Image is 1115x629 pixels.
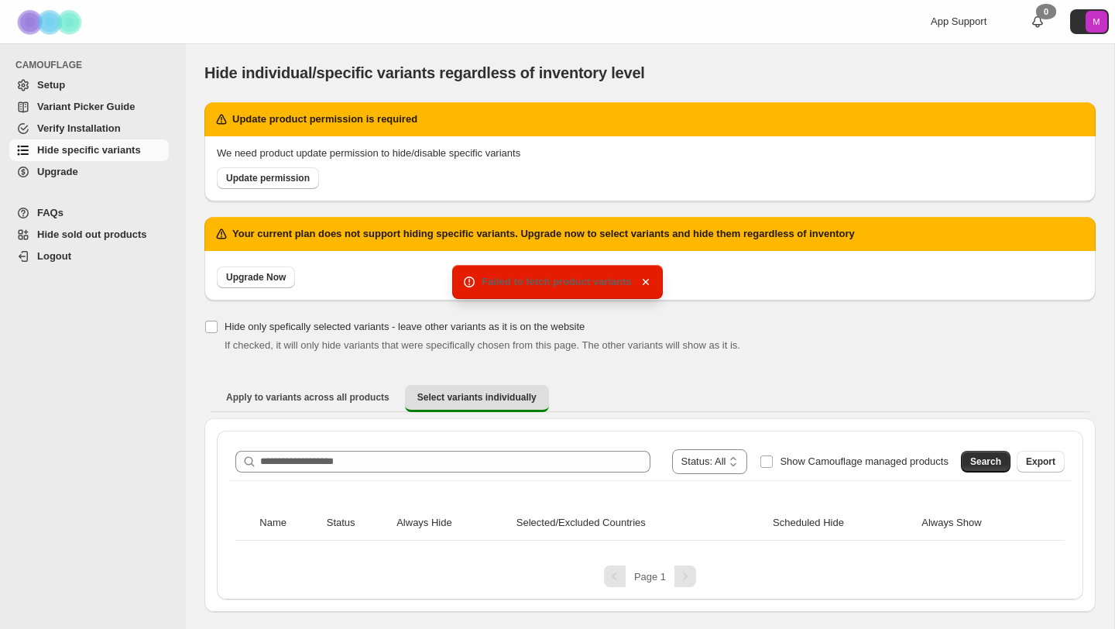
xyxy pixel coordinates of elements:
th: Selected/Excluded Countries [512,506,768,541]
span: Export [1026,455,1055,468]
th: Scheduled Hide [768,506,917,541]
span: Variant Picker Guide [37,101,135,112]
div: 0 [1036,4,1056,19]
button: Search [961,451,1010,473]
span: App Support [931,15,986,27]
a: Hide specific variants [9,139,169,161]
text: M [1093,17,1100,26]
span: We need product update permission to hide/disable specific variants [217,147,520,159]
th: Status [322,506,392,541]
span: Select variants individually [417,391,537,404]
a: 0 [1030,14,1045,29]
span: FAQs [37,207,63,218]
span: Show Camouflage managed products [780,455,949,467]
span: Failed to fetch product variants [482,276,632,287]
button: Export [1017,451,1065,473]
th: Always Show [917,506,1045,541]
span: Setup [37,79,65,91]
th: Always Hide [392,506,512,541]
a: Setup [9,74,169,96]
a: FAQs [9,202,169,224]
span: CAMOUFLAGE [15,59,175,71]
span: Avatar with initials M [1086,11,1107,33]
button: Apply to variants across all products [214,385,402,410]
span: Update permission [226,172,310,184]
span: Verify Installation [37,122,121,134]
button: Avatar with initials M [1070,9,1109,34]
span: If checked, it will only hide variants that were specifically chosen from this page. The other va... [225,339,740,351]
a: Update permission [217,167,319,189]
span: Upgrade [37,166,78,177]
a: Variant Picker Guide [9,96,169,118]
span: Hide only spefically selected variants - leave other variants as it is on the website [225,321,585,332]
span: Hide individual/specific variants regardless of inventory level [204,64,645,81]
img: Camouflage [12,1,90,43]
a: Upgrade Now [217,266,295,288]
span: Search [970,455,1001,468]
span: Logout [37,250,71,262]
a: Hide sold out products [9,224,169,246]
th: Name [255,506,321,541]
a: Verify Installation [9,118,169,139]
span: Apply to variants across all products [226,391,389,404]
div: Select variants individually [204,418,1096,612]
a: Upgrade [9,161,169,183]
nav: Pagination [229,565,1071,587]
span: Page 1 [634,571,666,583]
span: Hide specific variants [37,144,141,156]
button: Select variants individually [405,385,549,412]
h2: Your current plan does not support hiding specific variants. Upgrade now to select variants and h... [232,226,855,242]
span: Hide sold out products [37,229,147,240]
h2: Update product permission is required [232,112,417,127]
span: Upgrade Now [226,271,286,284]
a: Logout [9,246,169,267]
